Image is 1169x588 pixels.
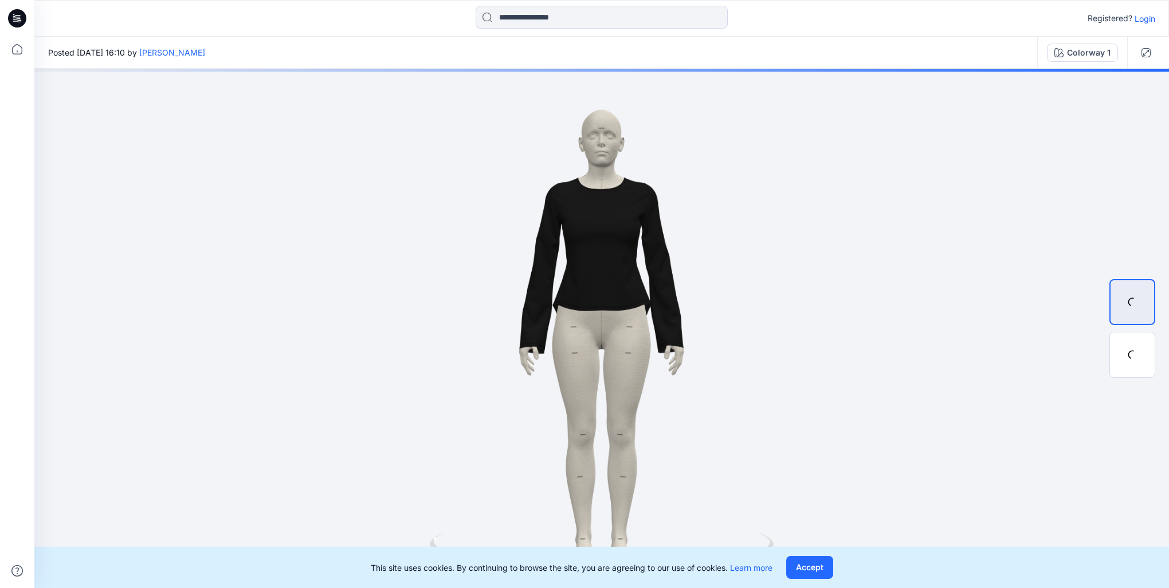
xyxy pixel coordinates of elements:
span: Posted [DATE] 16:10 by [48,46,205,58]
button: Colorway 1 [1047,44,1118,62]
p: Login [1135,13,1155,25]
a: [PERSON_NAME] [139,48,205,57]
div: Colorway 1 [1067,46,1111,59]
button: Accept [786,556,833,579]
a: Learn more [730,563,772,573]
p: This site uses cookies. By continuing to browse the site, you are agreeing to our use of cookies. [371,562,772,574]
p: Registered? [1088,11,1132,25]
